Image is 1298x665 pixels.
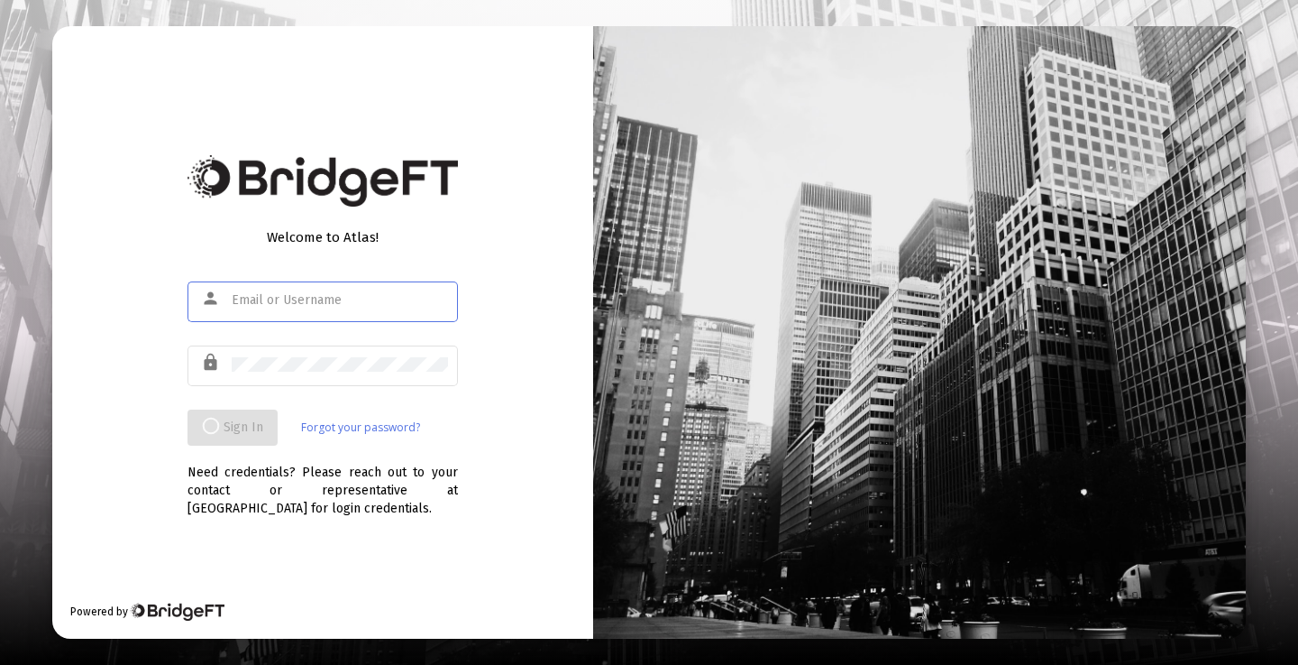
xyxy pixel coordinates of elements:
mat-icon: lock [201,352,223,374]
img: Bridge Financial Technology Logo [130,603,224,621]
span: Sign In [202,420,263,435]
img: Bridge Financial Technology Logo [187,155,458,207]
div: Powered by [70,603,224,621]
mat-icon: person [201,288,223,309]
div: Welcome to Atlas! [187,228,458,246]
input: Email or Username [232,293,448,308]
a: Forgot your password? [301,419,420,437]
div: Need credentials? Please reach out to your contact or representative at [GEOGRAPHIC_DATA] for log... [187,446,458,518]
button: Sign In [187,410,278,446]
